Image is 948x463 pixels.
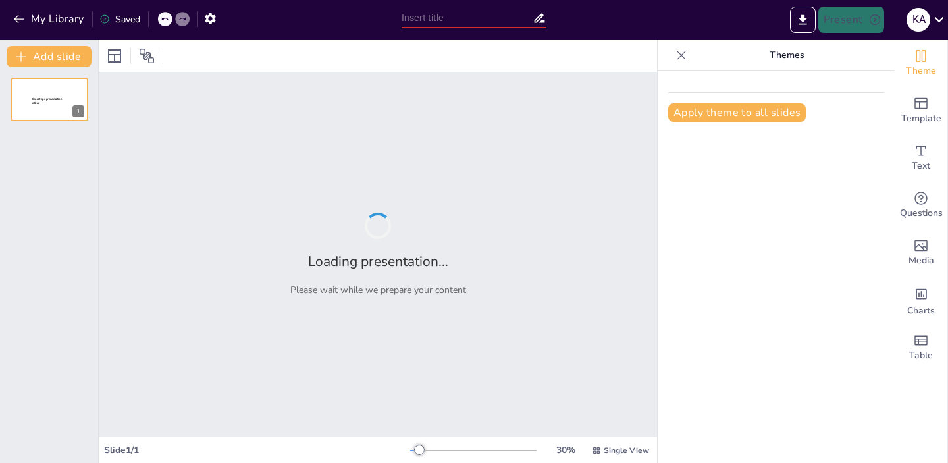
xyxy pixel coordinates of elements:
input: Insert title [402,9,533,28]
div: 1 [11,78,88,121]
div: Add charts and graphs [895,277,947,324]
div: Slide 1 / 1 [104,444,410,456]
button: Present [818,7,884,33]
button: Export to PowerPoint [790,7,816,33]
span: Text [912,159,930,173]
span: Charts [907,304,935,318]
div: Saved [99,13,140,26]
span: Questions [900,206,943,221]
div: Add text boxes [895,134,947,182]
div: Get real-time input from your audience [895,182,947,229]
span: Theme [906,64,936,78]
span: Position [139,48,155,64]
span: Single View [604,445,649,456]
h2: Loading presentation... [308,252,448,271]
div: 30 % [550,444,581,456]
div: Add ready made slides [895,87,947,134]
div: Add images, graphics, shapes or video [895,229,947,277]
div: K A [907,8,930,32]
span: Media [908,254,934,268]
span: Template [901,111,941,126]
button: K A [907,7,930,33]
p: Please wait while we prepare your content [290,284,466,296]
span: Table [909,348,933,363]
span: Sendsteps presentation editor [32,97,62,105]
div: Change the overall theme [895,40,947,87]
button: My Library [10,9,90,30]
p: Themes [692,40,882,71]
div: 1 [72,105,84,117]
div: Add a table [895,324,947,371]
button: Apply theme to all slides [668,103,806,122]
button: Add slide [7,46,92,67]
div: Layout [104,45,125,67]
